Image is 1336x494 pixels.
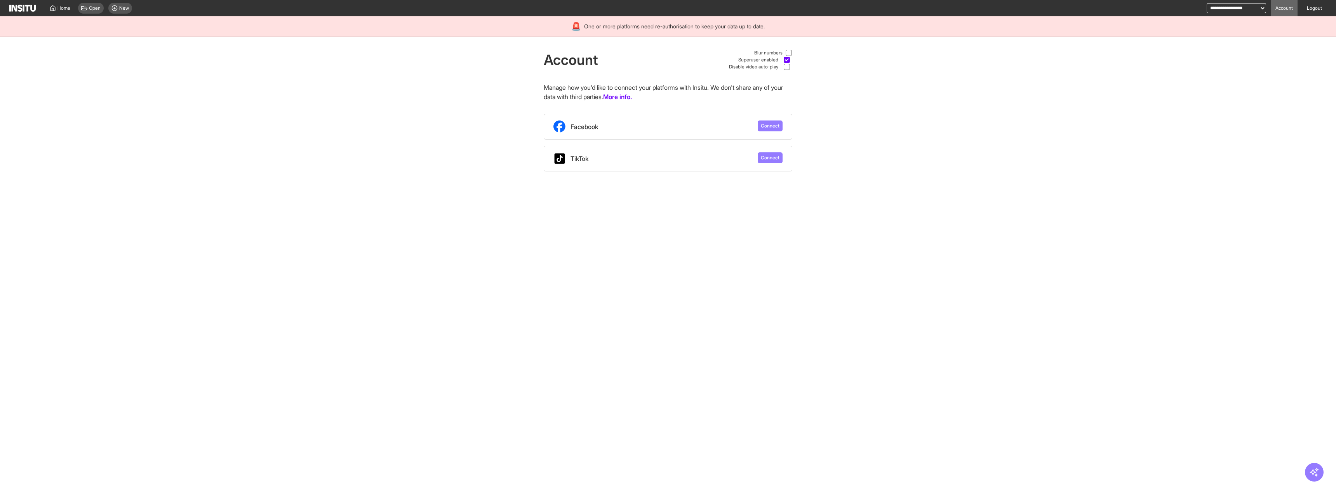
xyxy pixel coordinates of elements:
[584,23,765,30] span: One or more platforms need re-authorisation to keep your data up to date.
[738,57,778,63] span: Superuser enabled
[754,50,783,56] span: Blur numbers
[544,52,598,68] h1: Account
[57,5,70,11] span: Home
[571,154,588,163] span: TikTok
[729,64,778,70] span: Disable video auto-play
[603,92,632,101] a: More info.
[761,155,779,161] span: Connect
[571,21,581,32] div: 🚨
[89,5,101,11] span: Open
[761,123,779,129] span: Connect
[571,122,598,131] span: Facebook
[758,120,783,131] button: Connect
[544,83,792,101] p: Manage how you'd like to connect your platforms with Insitu. We don't share any of your data with...
[9,5,36,12] img: Logo
[119,5,129,11] span: New
[758,152,783,163] button: Connect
